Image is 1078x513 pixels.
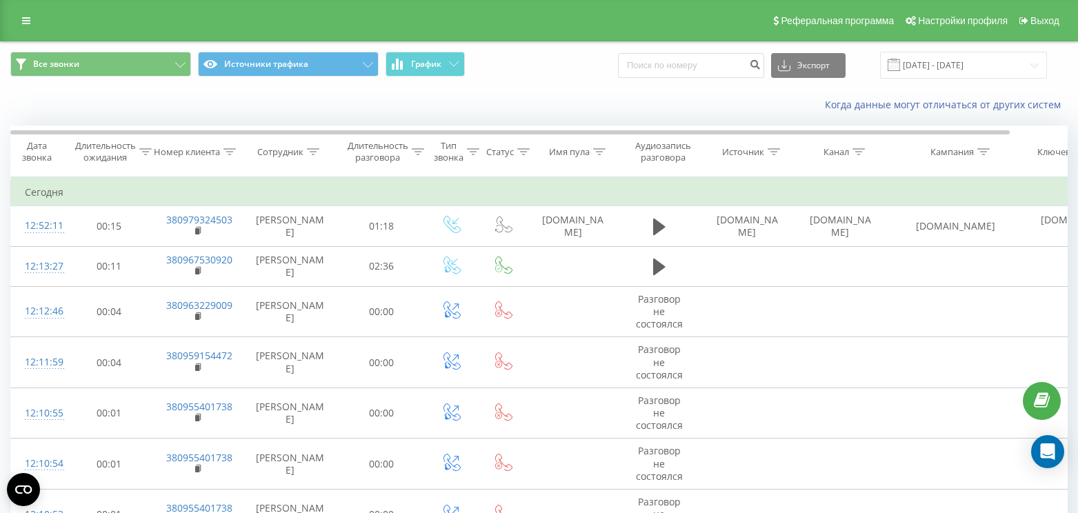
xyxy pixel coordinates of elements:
button: Все звонки [10,52,191,77]
td: [DOMAIN_NAME] [887,206,1025,246]
div: 12:13:27 [25,253,52,280]
td: [PERSON_NAME] [242,439,339,490]
td: 02:36 [339,246,425,286]
div: Сотрудник [257,146,303,158]
div: Дата звонка [11,140,62,163]
a: Когда данные могут отличаться от других систем [825,98,1068,111]
td: [DOMAIN_NAME] [794,206,887,246]
div: Длительность ожидания [75,140,136,163]
a: 380955401738 [166,451,232,464]
td: 00:04 [66,337,152,388]
td: [PERSON_NAME] [242,337,339,388]
a: 380955401738 [166,400,232,413]
a: 380967530920 [166,253,232,266]
td: 00:01 [66,388,152,439]
div: 12:10:55 [25,400,52,427]
div: Канал [824,146,849,158]
div: Тип звонка [434,140,463,163]
span: График [411,59,441,69]
a: 380963229009 [166,299,232,312]
a: 380979324503 [166,213,232,226]
td: [DOMAIN_NAME] [528,206,618,246]
button: Open CMP widget [7,473,40,506]
div: 12:10:54 [25,450,52,477]
span: Разговор не состоялся [636,394,683,432]
a: 380959154472 [166,349,232,362]
span: Разговор не состоялся [636,343,683,381]
div: Аудиозапись разговора [630,140,697,163]
td: [PERSON_NAME] [242,286,339,337]
td: 00:00 [339,439,425,490]
div: Имя пула [549,146,590,158]
input: Поиск по номеру [618,53,764,78]
button: Экспорт [771,53,846,78]
div: Источник [722,146,764,158]
td: 00:15 [66,206,152,246]
td: [PERSON_NAME] [242,388,339,439]
button: График [386,52,465,77]
td: [PERSON_NAME] [242,246,339,286]
div: 12:12:46 [25,298,52,325]
td: 00:00 [339,388,425,439]
div: 12:11:59 [25,349,52,376]
td: 00:01 [66,439,152,490]
div: Open Intercom Messenger [1031,435,1064,468]
span: Настройки профиля [918,15,1008,26]
div: Кампания [930,146,974,158]
div: Статус [486,146,514,158]
div: Длительность разговора [348,140,408,163]
td: 00:00 [339,286,425,337]
td: 00:00 [339,337,425,388]
div: 12:52:11 [25,212,52,239]
span: Разговор не состоялся [636,292,683,330]
span: Реферальная программа [781,15,894,26]
span: Все звонки [33,59,79,70]
td: 00:04 [66,286,152,337]
td: [PERSON_NAME] [242,206,339,246]
td: 00:11 [66,246,152,286]
span: Выход [1030,15,1059,26]
td: [DOMAIN_NAME] [701,206,794,246]
span: Разговор не состоялся [636,444,683,482]
td: 01:18 [339,206,425,246]
div: Номер клиента [154,146,220,158]
button: Источники трафика [198,52,379,77]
